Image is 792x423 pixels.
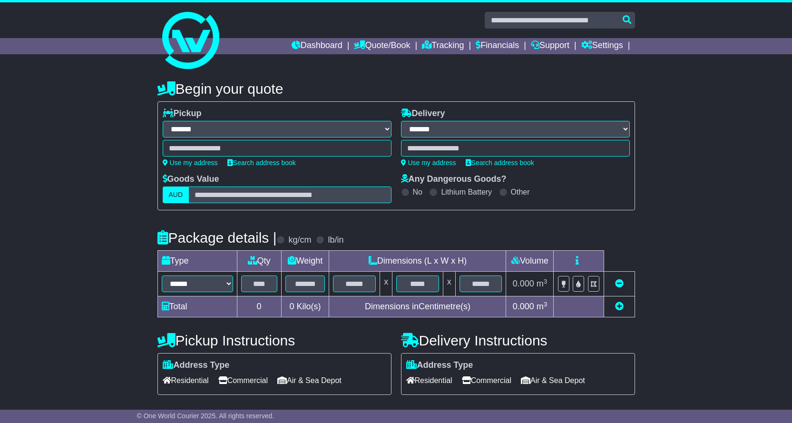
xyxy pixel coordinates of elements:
label: Lithium Battery [441,187,492,197]
label: AUD [163,187,189,203]
td: x [443,272,455,296]
label: No [413,187,422,197]
label: Goods Value [163,174,219,185]
a: Add new item [615,302,624,311]
h4: Begin your quote [157,81,635,97]
a: Search address book [466,159,534,167]
a: Dashboard [292,38,342,54]
span: © One World Courier 2025. All rights reserved. [137,412,274,420]
span: Commercial [218,373,268,388]
label: kg/cm [288,235,311,246]
sup: 3 [544,278,548,285]
a: Settings [581,38,623,54]
td: Qty [237,251,281,272]
td: Type [157,251,237,272]
span: Residential [163,373,209,388]
label: lb/in [328,235,343,246]
span: m [537,279,548,288]
a: Tracking [422,38,464,54]
span: Residential [406,373,452,388]
label: Other [511,187,530,197]
td: Volume [506,251,554,272]
a: Financials [476,38,519,54]
td: Dimensions (L x W x H) [329,251,506,272]
h4: Package details | [157,230,277,246]
a: Use my address [163,159,218,167]
td: x [380,272,392,296]
span: Air & Sea Depot [521,373,585,388]
td: Kilo(s) [281,296,329,317]
span: Commercial [462,373,511,388]
span: 0 [289,302,294,311]
span: 0.000 [513,302,534,311]
a: Use my address [401,159,456,167]
a: Quote/Book [354,38,410,54]
td: 0 [237,296,281,317]
label: Pickup [163,108,202,119]
span: Air & Sea Depot [277,373,342,388]
label: Address Type [163,360,230,371]
a: Support [531,38,569,54]
label: Delivery [401,108,445,119]
label: Any Dangerous Goods? [401,174,507,185]
a: Remove this item [615,279,624,288]
td: Weight [281,251,329,272]
a: Search address book [227,159,296,167]
h4: Pickup Instructions [157,333,391,348]
span: m [537,302,548,311]
h4: Delivery Instructions [401,333,635,348]
sup: 3 [544,301,548,308]
td: Total [157,296,237,317]
span: 0.000 [513,279,534,288]
td: Dimensions in Centimetre(s) [329,296,506,317]
label: Address Type [406,360,473,371]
